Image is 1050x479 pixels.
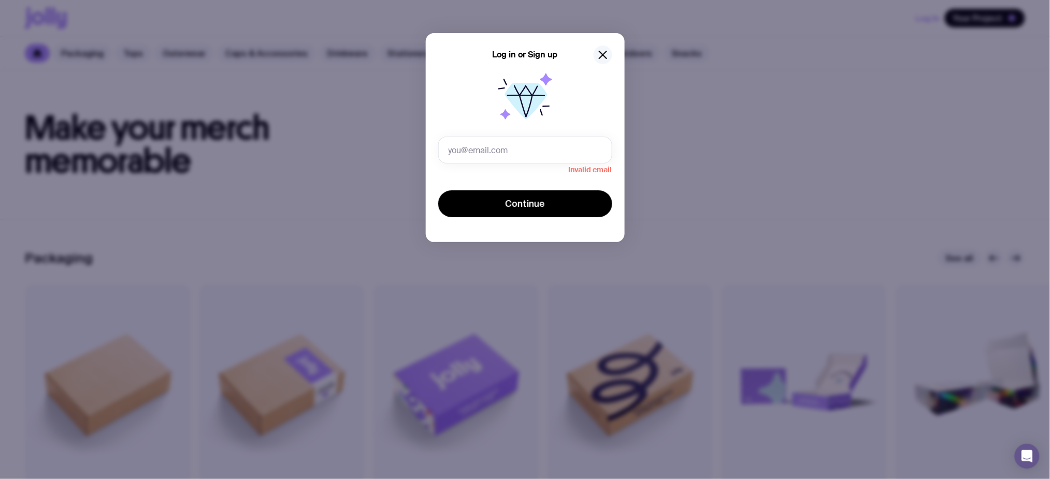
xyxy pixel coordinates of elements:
[438,137,612,163] input: you@email.com
[493,50,558,60] h5: Log in or Sign up
[1015,444,1040,469] div: Open Intercom Messenger
[438,163,612,174] span: Invalid email
[505,198,545,210] span: Continue
[438,190,612,217] button: Continue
